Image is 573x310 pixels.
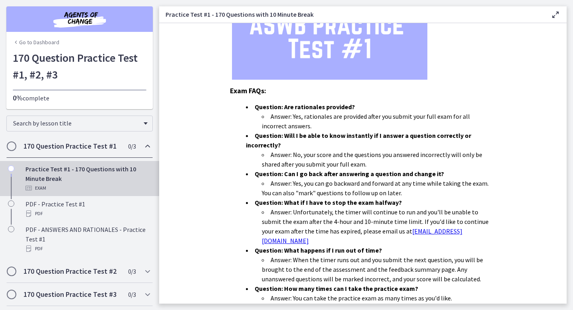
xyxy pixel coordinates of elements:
[25,183,150,193] div: Exam
[128,141,136,151] span: 0 / 3
[23,267,121,276] h2: 170 Question Practice Test #2
[25,209,150,218] div: PDF
[255,198,402,206] strong: Question: What if I have to stop the exam halfway?
[262,293,496,303] li: Answer: You can take the practice exam as many times as you'd like.
[246,131,471,149] strong: Question: Will I be able to know instantly if I answer a question correctly or incorrectly?
[25,164,150,193] div: Practice Test #1 - 170 Questions with 10 Minute Break
[23,290,121,299] h2: 170 Question Practice Test #3
[32,10,127,29] img: Agents of Change
[25,244,150,253] div: PDF
[13,38,59,46] a: Go to Dashboard
[23,141,121,151] h2: 170 Question Practice Test #1
[13,93,146,103] p: complete
[262,150,496,169] li: Answer: No, your score and the questions you answered incorrectly will only be shared after you s...
[25,199,150,218] div: PDF - Practice Test #1
[128,290,136,299] span: 0 / 3
[13,119,140,127] span: Search by lesson title
[262,207,496,245] li: Answer: Unfortunately, the timer will continue to run and you'll be unable to submit the exam aft...
[230,86,266,95] span: Exam FAQs:
[262,179,496,198] li: Answer: Yes, you can go backward and forward at any time while taking the exam. You can also "mar...
[262,255,496,284] li: Answer: When the timer runs out and you submit the next question, you will be brought to the end ...
[262,112,496,131] li: Answer: Yes, rationales are provided after you submit your full exam for all incorrect answers.
[255,103,355,111] strong: Question: Are rationales provided?
[255,284,418,292] strong: Question: How many times can I take the practice exam?
[25,225,150,253] div: PDF - ANSWERS AND RATIONALES - Practice Test #1
[13,49,146,83] h1: 170 Question Practice Test #1, #2, #3
[166,10,538,19] h3: Practice Test #1 - 170 Questions with 10 Minute Break
[255,246,382,254] strong: Question: What happens if I run out of time?
[6,116,153,131] div: Search by lesson title
[128,267,136,276] span: 0 / 3
[13,93,23,102] span: 0%
[255,170,444,178] strong: Question: Can I go back after answering a question and change it?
